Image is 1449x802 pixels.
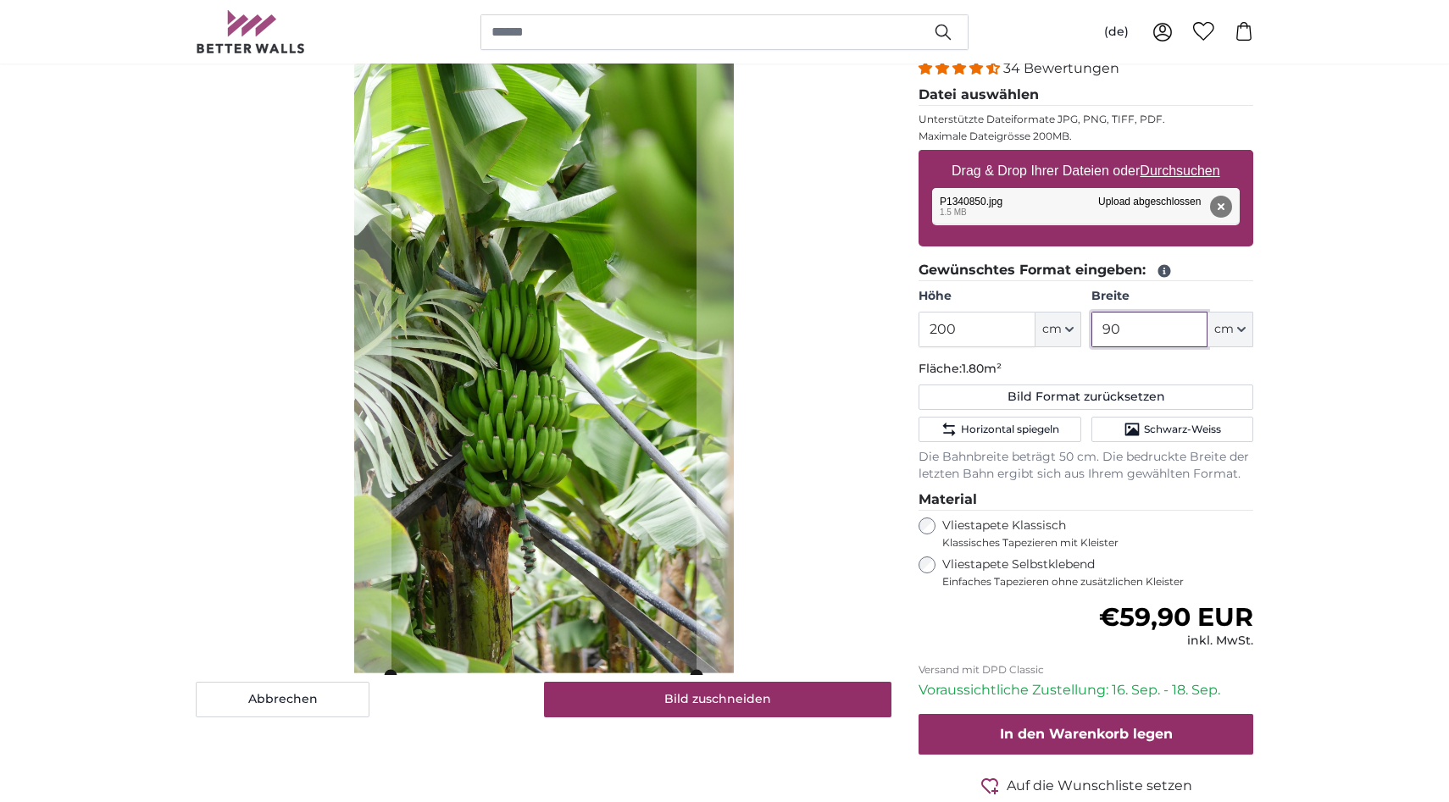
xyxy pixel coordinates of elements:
[1000,726,1173,742] span: In den Warenkorb legen
[919,384,1253,410] button: Bild Format zurücksetzen
[196,10,306,53] img: Betterwalls
[919,60,1003,76] span: 4.32 stars
[1042,321,1062,338] span: cm
[919,663,1253,677] p: Versand mit DPD Classic
[1003,60,1119,76] span: 34 Bewertungen
[1141,163,1220,178] u: Durchsuchen
[919,260,1253,281] legend: Gewünschtes Format eingeben:
[942,517,1242,550] label: Vliestapete Klassisch
[919,113,1253,126] p: Unterstützte Dateiformate JPG, PNG, TIFF, PDF.
[544,682,892,717] button: Bild zuschneiden
[1207,312,1253,347] button: cm
[1144,423,1221,436] span: Schwarz-Weiss
[919,489,1253,511] legend: Material
[961,423,1059,436] span: Horizontal spiegeln
[1091,17,1142,47] button: (de)
[919,85,1253,106] legend: Datei auswählen
[942,556,1253,589] label: Vliestapete Selbstklebend
[1091,417,1253,442] button: Schwarz-Weiss
[962,361,1002,376] span: 1.80m²
[919,775,1253,796] button: Auf die Wunschliste setzen
[196,682,369,717] button: Abbrechen
[1099,633,1253,650] div: inkl. MwSt.
[919,130,1253,143] p: Maximale Dateigrösse 200MB.
[919,417,1080,442] button: Horizontal spiegeln
[919,361,1253,378] p: Fläche:
[919,449,1253,483] p: Die Bahnbreite beträgt 50 cm. Die bedruckte Breite der letzten Bahn ergibt sich aus Ihrem gewählt...
[945,154,1227,188] label: Drag & Drop Ihrer Dateien oder
[919,714,1253,755] button: In den Warenkorb legen
[942,575,1253,589] span: Einfaches Tapezieren ohne zusätzlichen Kleister
[1099,601,1253,633] span: €59,90 EUR
[1091,288,1253,305] label: Breite
[1035,312,1081,347] button: cm
[942,536,1242,550] span: Klassisches Tapezieren mit Kleister
[1214,321,1234,338] span: cm
[1007,776,1192,796] span: Auf die Wunschliste setzen
[919,288,1080,305] label: Höhe
[919,680,1253,700] p: Voraussichtliche Zustellung: 16. Sep. - 18. Sep.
